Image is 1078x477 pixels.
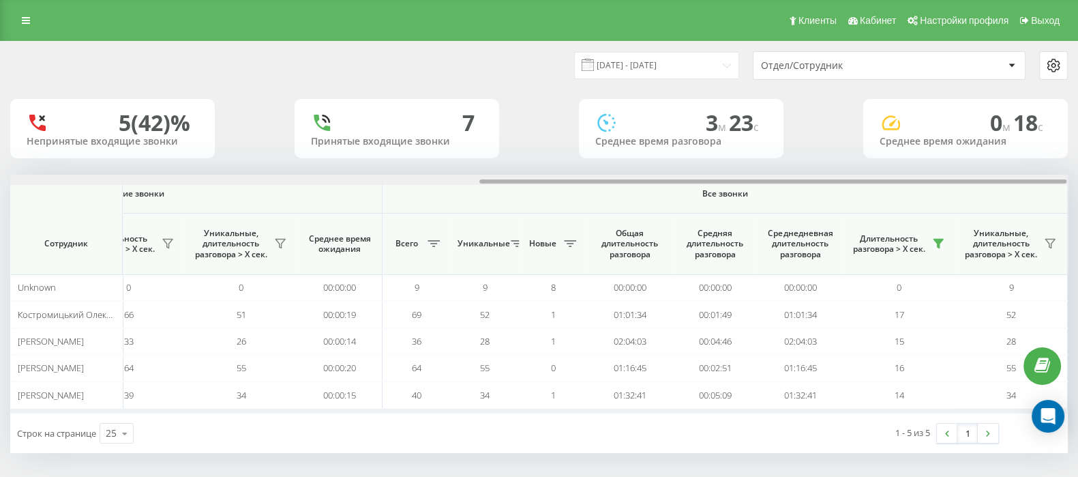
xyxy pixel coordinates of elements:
div: 7 [462,110,475,136]
span: Уникальные, длительность разговора > Х сек. [192,228,270,260]
span: 34 [480,389,490,401]
span: 34 [1006,389,1016,401]
span: 51 [237,308,246,321]
span: [PERSON_NAME] [18,335,84,347]
span: 0 [126,281,131,293]
span: 55 [237,362,246,374]
span: 55 [480,362,490,374]
span: 9 [1009,281,1014,293]
a: 1 [957,424,978,443]
span: 16 [895,362,904,374]
td: 00:02:51 [672,355,758,381]
span: Уникальные, длительность разговора > Х сек. [962,228,1040,260]
td: 01:32:41 [758,381,843,408]
div: 1 - 5 из 5 [895,426,930,439]
td: 01:16:45 [587,355,672,381]
span: Строк на странице [17,427,96,439]
td: 01:32:41 [587,381,672,408]
span: 9 [415,281,419,293]
span: 0 [897,281,901,293]
span: 28 [1006,335,1016,347]
span: Средняя длительность разговора [683,228,747,260]
span: 18 [1013,108,1043,137]
div: Open Intercom Messenger [1032,400,1064,433]
span: 0 [990,108,1013,137]
span: 0 [239,281,243,293]
span: Уникальные [458,238,507,249]
span: [PERSON_NAME] [18,389,84,401]
span: 52 [1006,308,1016,321]
span: Длительность разговора > Х сек. [850,233,928,255]
td: 00:00:15 [297,381,383,408]
span: Общая длительность разговора [597,228,662,260]
span: 66 [124,308,134,321]
span: Все звонки [423,188,1027,199]
span: c [753,119,759,134]
span: Сотрудник [22,238,110,249]
td: 00:00:19 [297,301,383,328]
span: [PERSON_NAME] [18,362,84,374]
span: Клиенты [798,15,837,26]
span: 3 [706,108,729,137]
td: 00:00:14 [297,328,383,355]
td: 00:00:00 [672,274,758,301]
div: 5 (42)% [119,110,190,136]
div: Среднее время разговора [595,136,767,147]
td: 00:00:00 [758,274,843,301]
span: м [718,119,729,134]
span: 28 [480,335,490,347]
td: 00:01:49 [672,301,758,328]
span: Среднедневная длительность разговора [768,228,833,260]
span: 36 [412,335,421,347]
span: c [1038,119,1043,134]
span: 39 [124,389,134,401]
div: Принятые входящие звонки [311,136,483,147]
span: 52 [480,308,490,321]
span: 1 [551,335,556,347]
span: 69 [412,308,421,321]
div: Непринятые входящие звонки [27,136,198,147]
span: Настройки профиля [920,15,1008,26]
span: 26 [237,335,246,347]
span: 34 [237,389,246,401]
span: 17 [895,308,904,321]
span: 40 [412,389,421,401]
span: Кабинет [860,15,896,26]
span: 23 [729,108,759,137]
td: 00:00:00 [297,274,383,301]
td: 01:01:34 [758,301,843,328]
td: 00:00:20 [297,355,383,381]
span: Среднее время ожидания [308,233,372,255]
span: 0 [551,362,556,374]
span: Всего [389,238,423,249]
span: 15 [895,335,904,347]
td: 00:04:46 [672,328,758,355]
div: Отдел/Сотрудник [761,60,924,72]
span: Unknown [18,281,56,293]
div: 25 [106,427,117,440]
span: 1 [551,308,556,321]
span: Новые [526,238,560,249]
span: 8 [551,281,556,293]
span: Костромицький Олександр [18,308,131,321]
td: 02:04:03 [587,328,672,355]
td: 02:04:03 [758,328,843,355]
td: 01:01:34 [587,301,672,328]
div: Среднее время ожидания [880,136,1051,147]
span: 64 [124,362,134,374]
span: 1 [551,389,556,401]
span: 33 [124,335,134,347]
td: 00:05:09 [672,381,758,408]
span: 55 [1006,362,1016,374]
span: 14 [895,389,904,401]
span: 9 [483,281,488,293]
td: 00:00:00 [587,274,672,301]
span: Выход [1031,15,1060,26]
span: м [1002,119,1013,134]
td: 01:16:45 [758,355,843,381]
span: 64 [412,362,421,374]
